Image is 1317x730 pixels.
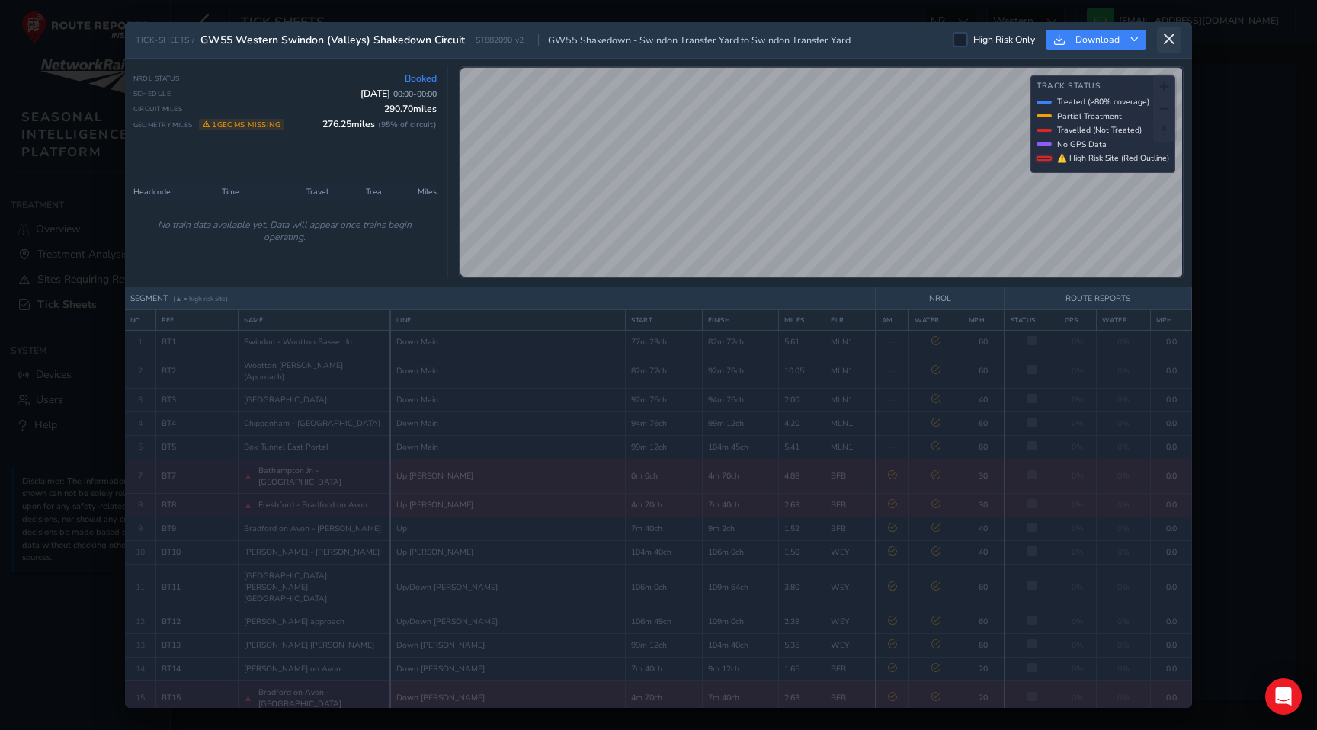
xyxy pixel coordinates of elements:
span: 0% [1072,441,1084,453]
td: 0.0 [1151,564,1192,610]
td: 3.80 [779,564,825,610]
td: Up [390,517,626,540]
span: 0% [1117,639,1130,651]
td: WEY [825,610,876,633]
th: Travel [271,184,333,200]
th: NROL [876,287,1005,310]
td: MLN1 [825,435,876,459]
th: MPH [963,309,1004,330]
td: 60 [963,411,1004,435]
span: 0% [1117,365,1130,376]
td: WEY [825,633,876,657]
td: MLN1 [825,388,876,411]
span: Box Tunnel East Portal [244,441,328,453]
span: — [888,336,896,347]
td: 109m 64ch [702,564,779,610]
canvas: Map [460,68,1182,277]
td: 94m 76ch [702,388,779,411]
td: 40 [963,517,1004,540]
td: 60 [963,354,1004,388]
td: BT13 [155,633,238,657]
span: 0% [1072,418,1084,429]
td: Down Main [390,388,626,411]
span: 0% [1072,581,1084,593]
td: 60 [963,435,1004,459]
th: ROUTE REPORTS [1005,287,1192,310]
td: Down [PERSON_NAME] [390,657,626,680]
td: 2.00 [779,388,825,411]
td: MLN1 [825,411,876,435]
td: 106m 49ch [626,610,703,633]
span: 0% [1072,470,1084,482]
h4: Track Status [1037,82,1169,91]
td: 0.0 [1151,633,1192,657]
td: 92m 76ch [626,388,703,411]
span: Travelled (Not Treated) [1057,124,1142,136]
td: 5.61 [779,330,825,354]
span: Wootton [PERSON_NAME] (Approach) [244,360,385,383]
td: 2.63 [779,493,825,517]
td: BT12 [155,610,238,633]
td: BFB [825,493,876,517]
td: BT14 [155,657,238,680]
span: Bradford on Avon - [PERSON_NAME] [244,523,381,534]
span: [GEOGRAPHIC_DATA][PERSON_NAME][GEOGRAPHIC_DATA] [244,570,385,604]
th: GPS [1059,309,1096,330]
span: 0% [1117,336,1130,347]
td: 9m 12ch [702,657,779,680]
td: BT10 [155,540,238,564]
td: 0.0 [1151,540,1192,564]
td: 104m 45ch [702,435,779,459]
span: 0% [1072,336,1084,347]
span: — [888,365,896,376]
span: [GEOGRAPHIC_DATA] [244,394,327,405]
span: 00:00 - 00:00 [393,88,437,100]
td: Up [PERSON_NAME] [390,540,626,564]
span: 0% [1072,546,1084,558]
td: BT5 [155,435,238,459]
td: 2.39 [779,610,825,633]
td: 20 [963,657,1004,680]
td: BT8 [155,493,238,517]
span: [PERSON_NAME] [PERSON_NAME] [244,639,374,651]
td: BT7 [155,459,238,493]
td: 10.05 [779,354,825,388]
span: — [888,441,896,453]
span: 0% [1072,639,1084,651]
span: 0% [1117,441,1130,453]
td: 0.0 [1151,388,1192,411]
td: 92m 76ch [702,354,779,388]
span: 0% [1117,581,1130,593]
th: START [626,309,703,330]
td: BT2 [155,354,238,388]
div: Open Intercom Messenger [1265,678,1302,715]
span: (▲ = high risk site) [173,294,228,303]
span: Partial Treatment [1057,110,1122,122]
span: [PERSON_NAME] approach [244,616,344,627]
span: 0% [1072,394,1084,405]
td: 40 [963,540,1004,564]
td: BT9 [155,517,238,540]
td: 7m 40ch [702,493,779,517]
span: Chippenham - [GEOGRAPHIC_DATA] [244,418,380,429]
td: 7m 40ch [626,517,703,540]
span: 0% [1072,616,1084,627]
td: 94m 76ch [626,411,703,435]
td: Down Main [390,330,626,354]
td: BT4 [155,411,238,435]
span: 0% [1117,546,1130,558]
td: 77m 23ch [626,330,703,354]
td: 5.41 [779,435,825,459]
td: 4.20 [779,411,825,435]
td: 60 [963,330,1004,354]
td: BT11 [155,564,238,610]
td: BFB [825,459,876,493]
td: 0.0 [1151,517,1192,540]
td: 104m 40ch [626,540,703,564]
td: 40 [963,388,1004,411]
td: 99m 12ch [626,633,703,657]
span: 276.25 miles [322,118,437,130]
th: SEGMENT [125,287,876,310]
td: 30 [963,493,1004,517]
td: 60 [963,564,1004,610]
